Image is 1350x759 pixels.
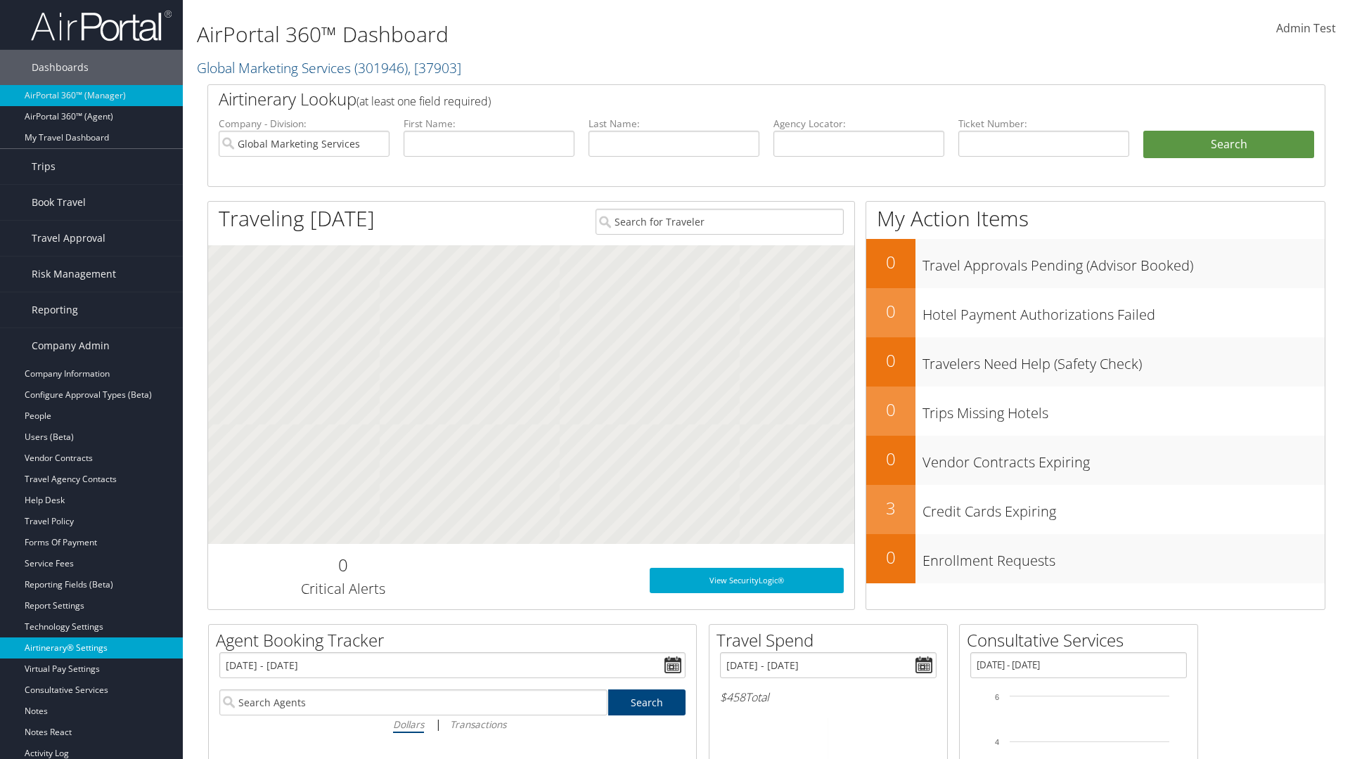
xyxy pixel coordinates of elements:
[32,149,56,184] span: Trips
[197,58,461,77] a: Global Marketing Services
[32,221,105,256] span: Travel Approval
[720,689,745,705] span: $458
[1276,7,1336,51] a: Admin Test
[866,337,1325,387] a: 0Travelers Need Help (Safety Check)
[404,117,574,131] label: First Name:
[922,495,1325,521] h3: Credit Cards Expiring
[995,693,999,701] tspan: 6
[922,544,1325,571] h3: Enrollment Requests
[219,689,607,715] input: Search Agents
[450,718,506,731] i: Transactions
[773,117,944,131] label: Agency Locator:
[1143,131,1314,159] button: Search
[32,292,78,327] span: Reporting
[219,579,467,599] h3: Critical Alerts
[716,628,947,652] h2: Travel Spend
[219,553,467,577] h2: 0
[720,689,937,705] h6: Total
[866,349,915,372] h2: 0
[608,689,686,715] a: Search
[32,185,86,220] span: Book Travel
[866,485,1325,534] a: 3Credit Cards Expiring
[589,117,759,131] label: Last Name:
[219,117,390,131] label: Company - Division:
[393,718,424,731] i: Dollars
[922,396,1325,423] h3: Trips Missing Hotels
[922,249,1325,275] h3: Travel Approvals Pending (Advisor Booked)
[219,204,375,233] h1: Traveling [DATE]
[32,328,110,363] span: Company Admin
[958,117,1129,131] label: Ticket Number:
[866,204,1325,233] h1: My Action Items
[596,209,844,235] input: Search for Traveler
[866,447,915,471] h2: 0
[967,628,1197,652] h2: Consultative Services
[866,239,1325,288] a: 0Travel Approvals Pending (Advisor Booked)
[408,58,461,77] span: , [ 37903 ]
[219,87,1221,111] h2: Airtinerary Lookup
[866,250,915,274] h2: 0
[219,715,686,733] div: |
[866,288,1325,337] a: 0Hotel Payment Authorizations Failed
[356,93,491,109] span: (at least one field required)
[650,568,844,593] a: View SecurityLogic®
[866,534,1325,583] a: 0Enrollment Requests
[216,628,696,652] h2: Agent Booking Tracker
[1276,20,1336,36] span: Admin Test
[32,257,116,292] span: Risk Management
[866,299,915,323] h2: 0
[31,9,172,42] img: airportal-logo.png
[866,436,1325,485] a: 0Vendor Contracts Expiring
[354,58,408,77] span: ( 301946 )
[995,738,999,746] tspan: 4
[922,298,1325,325] h3: Hotel Payment Authorizations Failed
[866,496,915,520] h2: 3
[32,50,89,85] span: Dashboards
[922,347,1325,374] h3: Travelers Need Help (Safety Check)
[866,387,1325,436] a: 0Trips Missing Hotels
[197,20,956,49] h1: AirPortal 360™ Dashboard
[922,446,1325,472] h3: Vendor Contracts Expiring
[866,545,915,569] h2: 0
[866,398,915,422] h2: 0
